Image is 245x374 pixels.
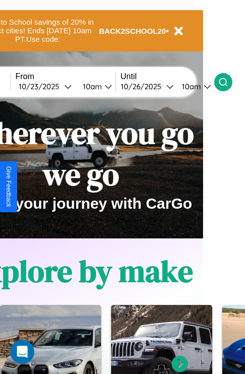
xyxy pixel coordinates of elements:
label: Until [121,72,214,81]
div: 10 / 23 / 2025 [19,82,64,91]
div: Give Feedback [5,166,12,207]
div: 10am [78,82,105,91]
label: From [16,72,115,81]
iframe: Intercom live chat [10,340,34,364]
button: 10am [75,81,115,92]
b: BACK2SCHOOL20 [99,27,166,35]
button: 10/23/2025 [16,81,75,92]
div: 10am [177,82,204,91]
div: 10 / 26 / 2025 [121,82,166,91]
button: 10am [174,81,214,92]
